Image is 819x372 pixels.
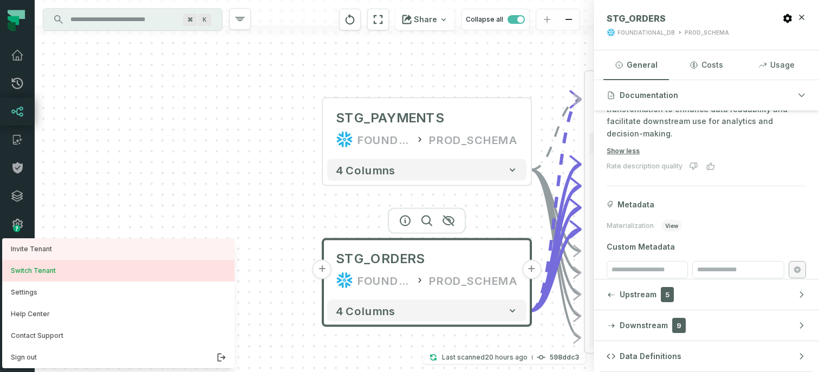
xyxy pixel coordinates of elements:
[531,169,581,272] g: Edge from c8867c613c347eb7857e509391c84b7d to 0dd85c77dd217d0afb16c7d4fb3eff19
[313,260,332,279] button: +
[336,304,395,317] span: 4 columns
[531,165,581,311] g: Edge from 065ad36bfe8571d0d37ef1ec05f417fb to 0dd85c77dd217d0afb16c7d4fb3eff19
[685,29,729,37] div: PROD_SCHEMA
[429,272,518,289] div: PROD_SCHEMA
[429,131,518,148] div: PROD_SCHEMA
[594,80,819,110] button: Documentation
[607,162,682,171] div: Rate description quality
[744,50,809,80] button: Usage
[2,282,235,303] button: Settings
[531,230,581,311] g: Edge from 065ad36bfe8571d0d37ef1ec05f417fb to 0dd85c77dd217d0afb16c7d4fb3eff19
[395,9,454,30] button: Share
[336,250,425,267] span: STG_ORDERS
[661,287,674,302] span: 5
[2,238,235,368] div: avatar of Alon Nafta
[620,351,681,362] span: Data Definitions
[422,351,586,364] button: Last scanned[DATE] 6:15:44 PM598ddc3
[607,147,640,155] button: Show less
[603,50,669,80] button: General
[336,164,395,177] span: 4 columns
[594,310,819,341] button: Downstream9
[461,9,530,30] button: Collapse all
[531,169,581,316] g: Edge from c8867c613c347eb7857e509391c84b7d to 0dd85c77dd217d0afb16c7d4fb3eff19
[531,169,581,337] g: Edge from c8867c613c347eb7857e509391c84b7d to 0dd85c77dd217d0afb16c7d4fb3eff19
[673,50,739,80] button: Costs
[531,169,581,251] g: Edge from c8867c613c347eb7857e509391c84b7d to 0dd85c77dd217d0afb16c7d4fb3eff19
[2,303,235,325] a: Help Center
[357,272,411,289] div: FOUNDATIONAL_DB
[594,341,819,371] button: Data Definitions
[522,260,541,279] button: +
[531,208,581,311] g: Edge from 065ad36bfe8571d0d37ef1ec05f417fb to 0dd85c77dd217d0afb16c7d4fb3eff19
[531,100,581,170] g: Edge from c8867c613c347eb7857e509391c84b7d to 0dd85c77dd217d0afb16c7d4fb3eff19
[558,9,580,30] button: zoom out
[2,260,235,282] button: Switch Tenant
[531,169,581,294] g: Edge from c8867c613c347eb7857e509391c84b7d to 0dd85c77dd217d0afb16c7d4fb3eff19
[531,186,581,311] g: Edge from 065ad36bfe8571d0d37ef1ec05f417fb to 0dd85c77dd217d0afb16c7d4fb3eff19
[617,29,675,37] div: FOUNDATIONAL_DB
[336,109,444,127] div: STG_PAYMENTS
[672,318,686,333] span: 9
[442,352,528,363] p: Last scanned
[607,221,654,230] span: Materialization
[607,13,666,24] span: STG_ORDERS
[198,14,211,26] span: Press ⌘ + K to focus the search bar
[620,320,668,331] span: Downstream
[620,289,656,300] span: Upstream
[2,238,235,260] a: Invite Tenant
[617,199,654,210] span: Metadata
[183,14,197,26] span: Press ⌘ + K to focus the search bar
[661,220,682,232] span: view
[2,347,235,368] button: Sign out
[485,353,528,361] relative-time: Oct 1, 2025, 6:15 PM PDT
[550,354,579,361] h4: 598ddc3
[594,279,819,310] button: Upstream5
[620,90,678,101] span: Documentation
[357,131,411,148] div: FOUNDATIONAL_DB
[2,325,235,347] a: Contact Support
[607,242,806,252] span: Custom Metadata
[607,91,806,140] p: The query performs a simple column renaming transformation to enhance data readability and facili...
